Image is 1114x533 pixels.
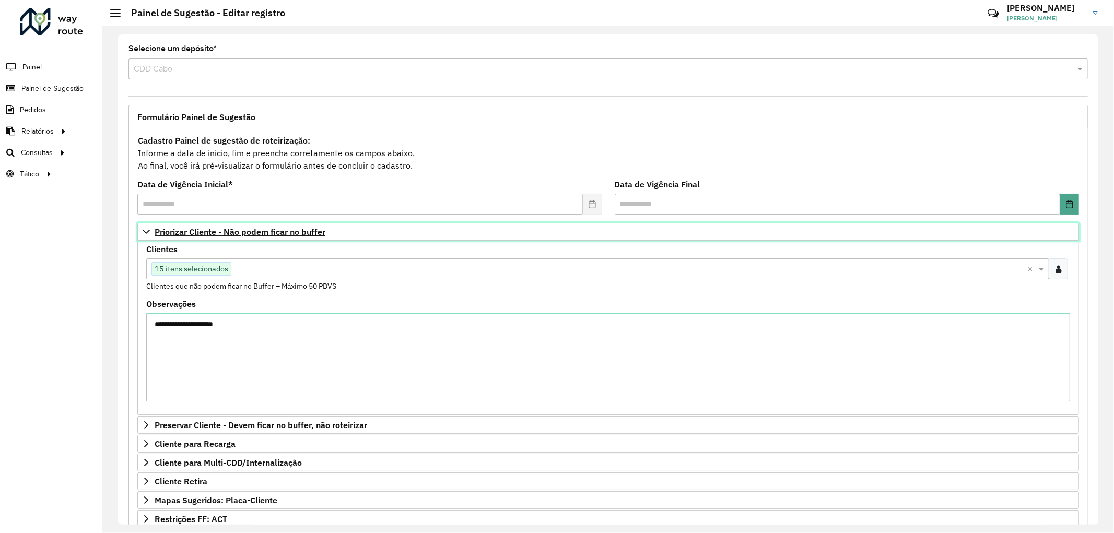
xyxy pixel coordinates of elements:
[1007,3,1085,13] h3: [PERSON_NAME]
[1007,14,1085,23] span: [PERSON_NAME]
[21,126,54,137] span: Relatórios
[155,515,227,523] span: Restrições FF: ACT
[20,104,46,115] span: Pedidos
[137,472,1079,490] a: Cliente Retira
[137,113,255,121] span: Formulário Painel de Sugestão
[152,263,231,275] span: 15 itens selecionados
[155,228,325,236] span: Priorizar Cliente - Não podem ficar no buffer
[20,169,39,180] span: Tático
[1027,263,1036,275] span: Clear all
[137,134,1079,172] div: Informe a data de inicio, fim e preencha corretamente os campos abaixo. Ao final, você irá pré-vi...
[21,83,84,94] span: Painel de Sugestão
[155,421,367,429] span: Preservar Cliente - Devem ficar no buffer, não roteirizar
[137,491,1079,509] a: Mapas Sugeridos: Placa-Cliente
[146,298,196,310] label: Observações
[146,243,178,255] label: Clientes
[128,42,217,55] label: Selecione um depósito
[146,281,336,291] small: Clientes que não podem ficar no Buffer – Máximo 50 PDVS
[137,454,1079,471] a: Cliente para Multi-CDD/Internalização
[155,458,302,467] span: Cliente para Multi-CDD/Internalização
[121,7,285,19] h2: Painel de Sugestão - Editar registro
[137,510,1079,528] a: Restrições FF: ACT
[138,135,310,146] strong: Cadastro Painel de sugestão de roteirização:
[21,147,53,158] span: Consultas
[155,477,207,485] span: Cliente Retira
[615,178,700,191] label: Data de Vigência Final
[137,241,1079,415] div: Priorizar Cliente - Não podem ficar no buffer
[137,223,1079,241] a: Priorizar Cliente - Não podem ficar no buffer
[155,496,277,504] span: Mapas Sugeridos: Placa-Cliente
[137,416,1079,434] a: Preservar Cliente - Devem ficar no buffer, não roteirizar
[137,178,233,191] label: Data de Vigência Inicial
[155,440,236,448] span: Cliente para Recarga
[137,435,1079,453] a: Cliente para Recarga
[22,62,42,73] span: Painel
[982,2,1004,25] a: Contato Rápido
[1060,194,1079,215] button: Choose Date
